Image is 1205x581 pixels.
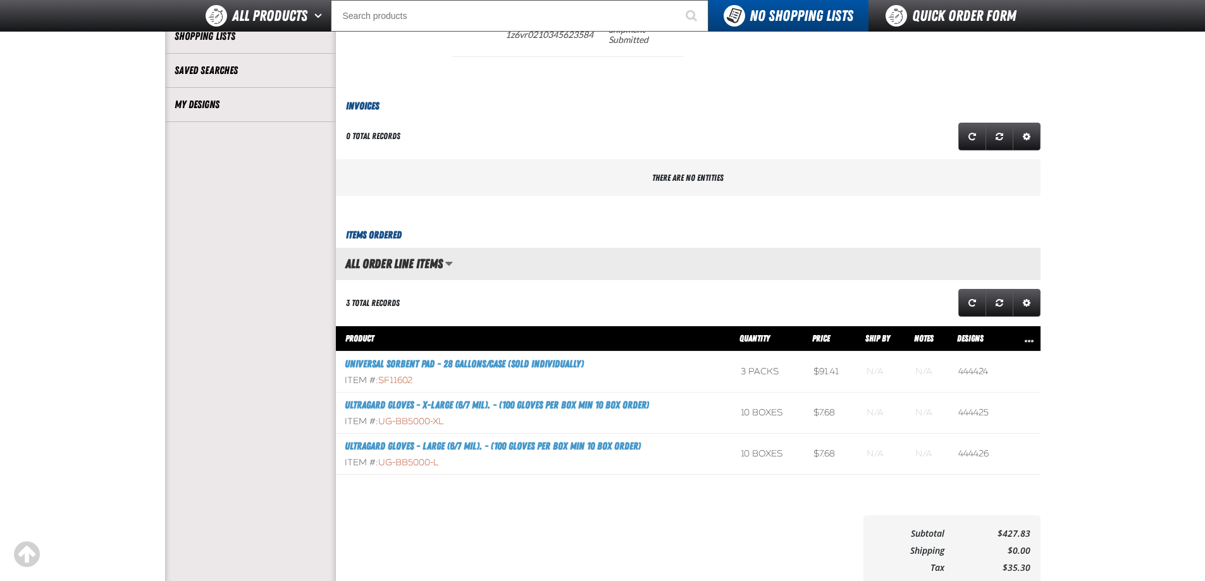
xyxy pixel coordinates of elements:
[732,434,805,475] td: 10 boxes
[378,375,412,386] span: SF11602
[336,228,1041,243] h3: Items Ordered
[865,333,890,343] span: Ship By
[732,393,805,434] td: 10 boxes
[739,333,770,343] span: Quantity
[874,525,945,542] td: Subtotal
[858,352,906,393] td: Blank
[601,12,683,56] td: Shipment Submitted
[345,333,374,343] span: Product
[944,542,1030,560] td: $0.00
[805,434,858,475] td: $7.68
[858,434,906,475] td: Blank
[345,416,723,428] div: Item #:
[175,29,326,44] a: Shopping Lists
[1009,326,1041,352] th: Row actions
[13,541,40,568] div: Scroll to the top
[378,416,443,427] span: UG-BB5000-XL
[986,123,1013,150] a: Reset grid action
[345,440,641,452] a: Ultragard gloves - Large (6/7 mil). - (100 gloves per box MIN 10 box order)
[906,352,949,393] td: Blank
[949,393,1009,434] td: 444425
[958,289,986,317] a: Refresh grid action
[944,525,1030,542] td: $427.83
[949,352,1009,393] td: 444424
[1013,123,1041,150] a: Expand or Collapse Grid Settings
[345,457,723,469] div: Item #:
[378,457,438,468] span: UG-BB5000-L
[445,253,453,274] button: Manage grid views. Current view is All Order Line Items
[750,7,853,25] span: No Shopping Lists
[498,12,601,56] td: 1z6vr0210345623584
[914,333,934,343] span: Notes
[986,289,1013,317] a: Reset grid action
[949,434,1009,475] td: 444426
[906,434,949,475] td: Blank
[175,63,326,78] a: Saved Searches
[336,99,1041,114] h3: Invoices
[232,4,307,27] span: All Products
[858,393,906,434] td: Blank
[346,297,400,309] div: 3 total records
[805,352,858,393] td: $91.41
[345,358,584,370] a: Universal Sorbent Pad - 28 Gallons/Case (Sold Individually)
[958,123,986,150] a: Refresh grid action
[175,97,326,112] a: My Designs
[345,399,649,411] a: Ultragard gloves - X-Large (6/7 mil). - (100 gloves per box MIN 10 box order)
[336,257,443,271] h2: All Order Line Items
[906,393,949,434] td: Blank
[652,173,724,183] span: There are no entities
[732,352,805,393] td: 3 packs
[346,130,400,142] div: 0 total records
[874,560,945,577] td: Tax
[957,333,984,343] span: Designs
[944,560,1030,577] td: $35.30
[874,542,945,560] td: Shipping
[345,375,723,387] div: Item #:
[812,333,830,343] span: Price
[805,393,858,434] td: $7.68
[1013,289,1041,317] a: Expand or Collapse Grid Settings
